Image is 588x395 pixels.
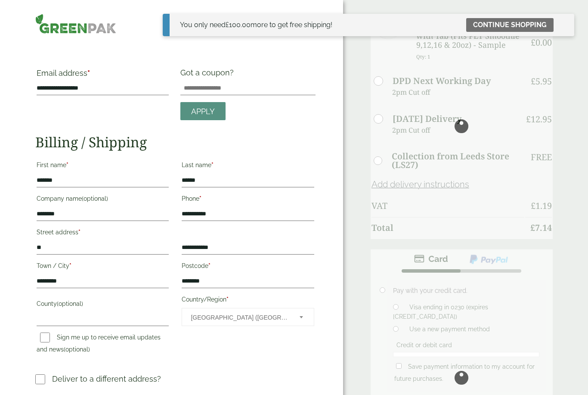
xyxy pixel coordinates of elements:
[69,262,71,269] abbr: required
[78,229,80,236] abbr: required
[182,293,314,308] label: Country/Region
[37,159,169,174] label: First name
[211,162,214,168] abbr: required
[182,260,314,274] label: Postcode
[182,193,314,207] label: Phone
[191,107,215,116] span: Apply
[64,346,90,353] span: (optional)
[182,308,314,326] span: Country/Region
[37,260,169,274] label: Town / City
[226,21,251,29] span: 100.00
[40,333,50,342] input: Sign me up to receive email updates and news(optional)
[82,195,108,202] span: (optional)
[191,308,288,327] span: United Kingdom (UK)
[37,226,169,241] label: Street address
[208,262,210,269] abbr: required
[180,68,237,81] label: Got a coupon?
[57,300,83,307] span: (optional)
[52,373,161,385] p: Deliver to a different address?
[66,162,68,168] abbr: required
[180,20,332,30] div: You only need more to get free shipping!
[466,18,554,32] a: Continue shopping
[35,14,116,34] img: GreenPak Supplies
[37,69,169,81] label: Email address
[35,134,316,150] h2: Billing / Shipping
[37,334,161,355] label: Sign me up to receive email updates and news
[37,298,169,312] label: County
[87,68,90,78] abbr: required
[37,193,169,207] label: Company name
[182,159,314,174] label: Last name
[180,102,226,121] a: Apply
[199,195,201,202] abbr: required
[226,21,229,29] span: £
[226,296,229,303] abbr: required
